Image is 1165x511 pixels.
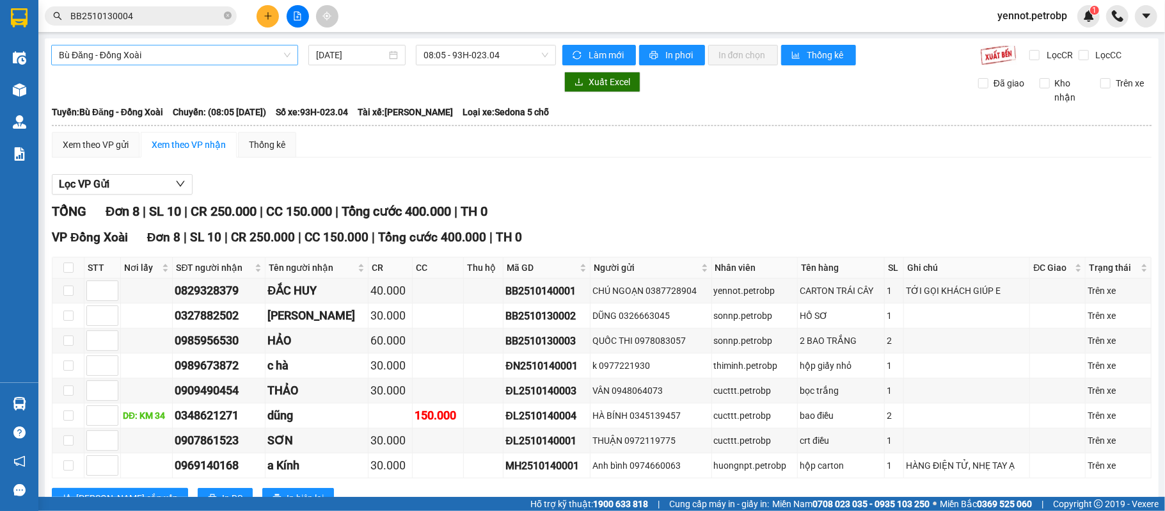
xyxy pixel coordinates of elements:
[225,230,228,245] span: |
[503,353,590,378] td: ĐN2510140001
[503,453,590,478] td: MH2510140001
[573,51,583,61] span: sync
[1088,284,1148,298] div: Trên xe
[184,204,187,219] span: |
[257,5,279,28] button: plus
[264,12,273,20] span: plus
[267,457,365,474] div: a Kính
[76,491,178,505] span: [PERSON_NAME] sắp xếp
[413,257,464,279] th: CC
[800,334,882,348] div: 2 BAO TRẮNG
[669,497,769,511] span: Cung cấp máy in - giấy in:
[712,257,798,279] th: Nhân viên
[800,409,882,423] div: bao điều
[503,304,590,328] td: BB2510130002
[175,332,263,350] div: 0985956530
[904,257,1030,279] th: Ghi chú
[106,204,139,219] span: Đơn 8
[649,51,660,61] span: printer
[265,453,368,478] td: a Kính
[1112,10,1123,22] img: phone-icon
[173,428,265,453] td: 0907861523
[175,407,263,425] div: 0348621271
[370,357,410,375] div: 30.000
[13,484,26,496] span: message
[175,282,263,300] div: 0829328379
[11,8,28,28] img: logo-vxr
[173,403,265,428] td: 0348621271
[190,230,221,245] span: SL 10
[370,332,410,350] div: 60.000
[287,491,324,505] span: In biên lai
[370,282,410,300] div: 40.000
[714,284,796,298] div: yennot.petrobp
[887,409,901,423] div: 2
[639,45,705,65] button: printerIn phơi
[63,138,129,152] div: Xem theo VP gửi
[335,204,338,219] span: |
[149,204,181,219] span: SL 10
[887,434,901,448] div: 1
[1088,409,1148,423] div: Trên xe
[1050,76,1091,104] span: Kho nhận
[369,257,413,279] th: CR
[143,204,146,219] span: |
[265,279,368,304] td: ĐẮC HUY
[772,497,930,511] span: Miền Nam
[13,455,26,467] span: notification
[1088,434,1148,448] div: Trên xe
[224,10,232,22] span: close-circle
[503,328,590,353] td: BB2510130003
[1088,309,1148,323] div: Trên xe
[316,5,338,28] button: aim
[1042,497,1043,511] span: |
[800,309,882,323] div: HỒ SƠ
[503,279,590,304] td: BB2510140001
[800,458,882,473] div: hộp carton
[224,12,232,19] span: close-circle
[781,45,856,65] button: bar-chartThống kê
[980,45,1017,65] img: 9k=
[906,458,1027,473] div: HÀNG ĐIỆN TỬ, NHẸ TAY Ạ
[714,409,796,423] div: cucttt.petrobp
[370,382,410,400] div: 30.000
[505,408,588,424] div: ĐL2510140004
[52,230,128,245] span: VP Đồng Xoài
[265,378,368,403] td: THẢO
[489,230,493,245] span: |
[267,332,365,350] div: HẢO
[454,204,457,219] span: |
[592,384,709,398] div: VÂN 0948064073
[13,147,26,161] img: solution-icon
[84,257,121,279] th: STT
[887,309,901,323] div: 1
[592,458,709,473] div: Anh bình 0974660063
[887,458,901,473] div: 1
[370,307,410,325] div: 30.000
[505,358,588,374] div: ĐN2510140001
[267,357,365,375] div: c hà
[463,105,549,119] span: Loại xe: Sedona 5 chỗ
[800,284,882,298] div: CARTON TRÁI CÂY
[175,357,263,375] div: 0989673872
[372,230,375,245] span: |
[208,494,217,504] span: printer
[594,261,698,275] span: Người gửi
[287,5,309,28] button: file-add
[70,9,221,23] input: Tìm tên, số ĐT hoặc mã đơn
[59,176,109,192] span: Lọc VP Gửi
[592,334,709,348] div: QUỐC THI 0978083057
[267,282,365,300] div: ĐẮC HUY
[316,48,386,62] input: 14/10/2025
[1089,261,1137,275] span: Trạng thái
[592,409,709,423] div: HÀ BÍNH 0345139457
[265,353,368,378] td: c hà
[665,48,695,62] span: In phơi
[13,115,26,129] img: warehouse-icon
[173,328,265,353] td: 0985956530
[575,77,583,88] span: download
[1088,359,1148,373] div: Trên xe
[885,257,904,279] th: SL
[1083,10,1095,22] img: icon-new-feature
[175,179,186,189] span: down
